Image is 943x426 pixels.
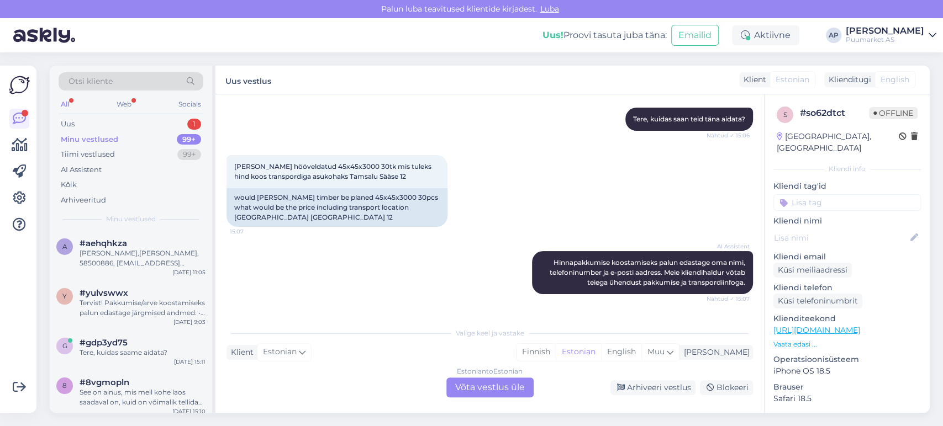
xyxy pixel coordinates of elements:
button: Emailid [671,25,719,46]
span: Muu [647,347,665,356]
span: [PERSON_NAME] hööveldatud 45x45x3000 30tk mis tuleks hind koos transpordiga asukohaks Tamsalu Sää... [234,162,433,180]
span: #gdp3yd75 [80,338,128,348]
div: Blokeeri [700,380,753,395]
input: Lisa nimi [774,232,908,244]
div: Minu vestlused [61,134,118,145]
div: Tervist! Pakkumise/arve koostamiseks palun edastage järgmised andmed: • Ettevõtte nimi (või [PERS... [80,298,206,318]
div: Võta vestlus üle [446,377,534,397]
p: Kliendi telefon [773,282,921,294]
div: Estonian [556,344,601,360]
span: AI Assistent [708,242,750,251]
span: Minu vestlused [106,214,156,224]
div: Klient [226,347,254,358]
a: [PERSON_NAME]Puumarket AS [846,26,936,44]
span: Otsi kliente [69,76,113,87]
label: Uus vestlus [225,72,271,87]
span: 8 [62,381,67,390]
div: See on ainus, mis meil kohe laos saadaval on, kuid on võimalik tellida ka lühemat mõõtu. Sel juhu... [80,387,206,407]
span: s [783,110,787,119]
div: Klienditugi [824,74,871,86]
div: Estonian to Estonian [457,366,523,376]
a: [URL][DOMAIN_NAME] [773,325,860,335]
span: Estonian [776,74,809,86]
div: AP [826,28,841,43]
div: Uus [61,119,75,130]
div: [DATE] 15:10 [172,407,206,416]
div: Finnish [517,344,556,360]
div: Küsi telefoninumbrit [773,294,862,308]
span: Nähtud ✓ 15:07 [707,295,750,303]
div: Proovi tasuta juba täna: [542,29,667,42]
div: [DATE] 11:05 [172,268,206,276]
span: Offline [869,107,918,119]
div: Küsi meiliaadressi [773,263,852,278]
div: [PERSON_NAME],[PERSON_NAME], 58500886, [EMAIL_ADDRESS][DOMAIN_NAME], kogused juba kirjutasin?, ta... [80,248,206,268]
p: Brauser [773,381,921,393]
div: [DATE] 9:03 [173,318,206,326]
input: Lisa tag [773,194,921,211]
span: Estonian [263,346,297,358]
div: [GEOGRAPHIC_DATA], [GEOGRAPHIC_DATA] [777,131,899,154]
span: a [62,242,67,251]
div: Web [114,97,134,111]
div: 99+ [177,134,201,145]
div: Arhiveeritud [61,195,106,206]
span: y [62,292,67,300]
div: All [59,97,71,111]
div: Tere, kuidas saame aidata? [80,348,206,358]
div: Kliendi info [773,164,921,174]
span: g [62,342,67,350]
div: Valige keel ja vastake [226,328,753,338]
div: would [PERSON_NAME] timber be planed 45x45x3000 30pcs what would be the price including transport... [226,188,447,227]
div: Kõik [61,179,77,190]
span: Luba [537,4,562,14]
p: Safari 18.5 [773,393,921,404]
b: Uus! [542,30,563,40]
p: Vaata edasi ... [773,339,921,349]
div: # so62dtct [800,106,869,120]
div: 99+ [177,149,201,160]
span: #yulvswwx [80,288,128,298]
div: [PERSON_NAME] [846,26,924,35]
span: Nähtud ✓ 15:06 [707,131,750,140]
span: #aehqhkza [80,238,127,248]
p: Kliendi email [773,251,921,263]
div: Aktiivne [732,25,799,45]
div: Puumarket AS [846,35,924,44]
div: AI Assistent [61,164,102,175]
div: Klient [739,74,766,86]
img: Askly Logo [9,74,30,95]
div: 1 [187,119,201,130]
span: 15:07 [230,227,271,236]
div: [DATE] 15:11 [174,358,206,366]
p: iPhone OS 18.5 [773,365,921,377]
span: #8vgmopln [80,377,129,387]
p: Kliendi tag'id [773,180,921,192]
p: Operatsioonisüsteem [773,354,921,365]
span: English [881,74,909,86]
div: English [601,344,641,360]
p: Klienditeekond [773,313,921,324]
div: Tiimi vestlused [61,149,115,160]
span: Tere, kuidas saan teid täna aidata? [633,115,745,123]
p: Kliendi nimi [773,215,921,227]
div: [PERSON_NAME] [679,347,750,358]
span: Hinnapakkumise koostamiseks palun edastage oma nimi, telefoninumber ja e-posti aadress. Meie klie... [550,258,747,286]
div: Socials [176,97,203,111]
div: Arhiveeri vestlus [610,380,696,395]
